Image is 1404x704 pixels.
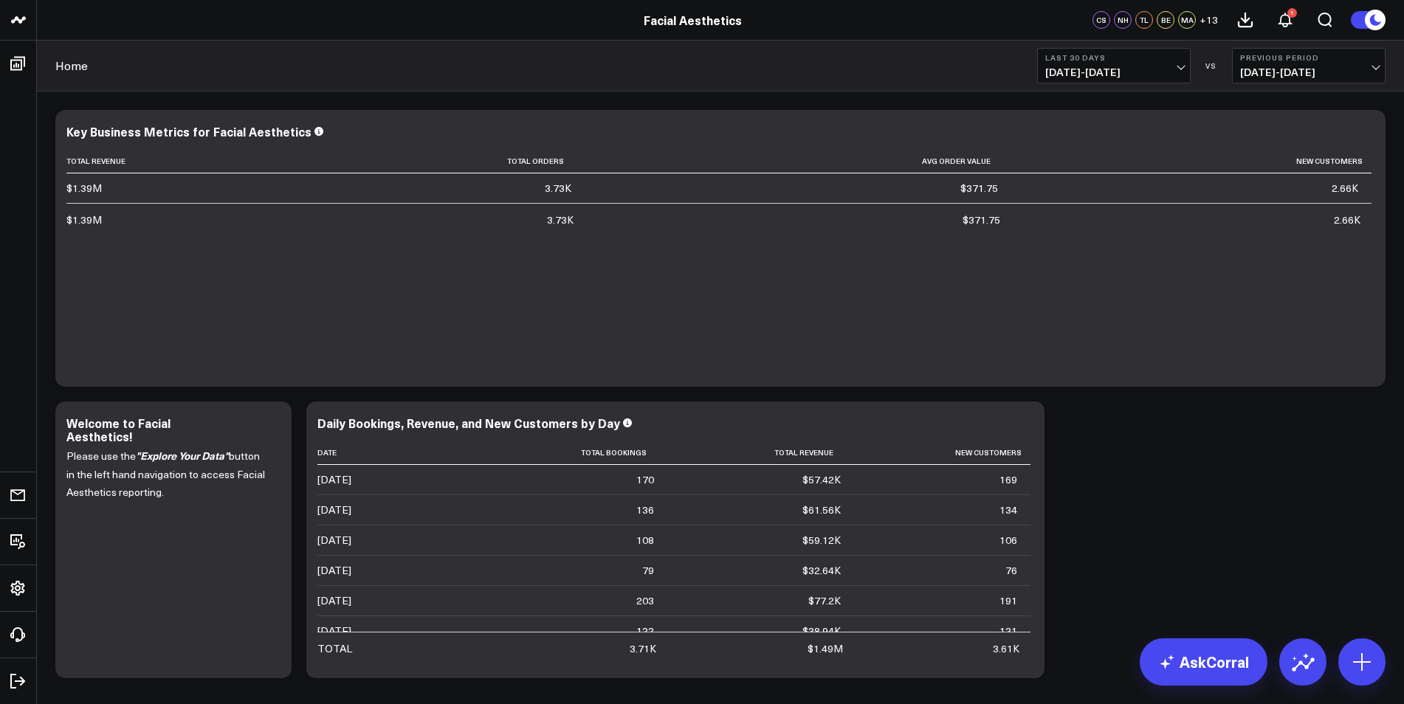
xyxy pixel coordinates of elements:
[66,415,171,444] div: Welcome to Facial Aesthetics!
[1334,213,1360,227] div: 2.66K
[317,624,351,638] div: [DATE]
[317,563,351,578] div: [DATE]
[999,503,1017,517] div: 134
[66,149,214,173] th: Total Revenue
[1092,11,1110,29] div: CS
[317,503,351,517] div: [DATE]
[636,593,654,608] div: 203
[802,503,841,517] div: $61.56K
[317,593,351,608] div: [DATE]
[1200,15,1218,25] span: + 13
[636,624,654,638] div: 122
[317,441,465,465] th: Date
[808,641,843,656] div: $1.49M
[630,641,656,656] div: 3.71K
[1240,53,1377,62] b: Previous Period
[854,441,1030,465] th: New Customers
[317,641,352,656] div: TOTAL
[547,213,574,227] div: 3.73K
[636,472,654,487] div: 170
[1178,11,1196,29] div: MA
[1037,48,1191,83] button: Last 30 Days[DATE]-[DATE]
[465,441,667,465] th: Total Bookings
[66,213,102,227] div: $1.39M
[802,563,841,578] div: $32.64K
[667,441,854,465] th: Total Revenue
[1140,638,1267,686] a: AskCorral
[999,533,1017,548] div: 106
[999,593,1017,608] div: 191
[802,624,841,638] div: $38.94K
[993,641,1019,656] div: 3.61K
[1332,181,1358,196] div: 2.66K
[66,181,102,196] div: $1.39M
[55,58,88,74] a: Home
[317,533,351,548] div: [DATE]
[1198,61,1225,70] div: VS
[999,472,1017,487] div: 169
[960,181,998,196] div: $371.75
[999,624,1017,638] div: 121
[66,123,312,139] div: Key Business Metrics for Facial Aesthetics
[317,472,351,487] div: [DATE]
[642,563,654,578] div: 79
[1114,11,1132,29] div: NH
[802,533,841,548] div: $59.12K
[1045,53,1183,62] b: Last 30 Days
[1200,11,1218,29] button: +13
[545,181,571,196] div: 3.73K
[644,12,742,28] a: Facial Aesthetics
[585,149,1011,173] th: Avg Order Value
[636,503,654,517] div: 136
[1011,149,1372,173] th: New Customers
[214,149,585,173] th: Total Orders
[1240,66,1377,78] span: [DATE] - [DATE]
[66,446,281,663] div: Please use the button in the left hand navigation to access Facial Aesthetics reporting.
[636,533,654,548] div: 108
[1232,48,1386,83] button: Previous Period[DATE]-[DATE]
[1045,66,1183,78] span: [DATE] - [DATE]
[1135,11,1153,29] div: TL
[1157,11,1174,29] div: BE
[808,593,841,608] div: $77.2K
[802,472,841,487] div: $57.42K
[136,448,229,463] i: "Explore Your Data"
[1005,563,1017,578] div: 76
[317,415,620,431] div: Daily Bookings, Revenue, and New Customers by Day
[963,213,1000,227] div: $371.75
[1287,8,1297,18] div: 1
